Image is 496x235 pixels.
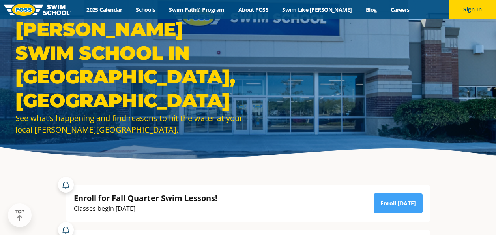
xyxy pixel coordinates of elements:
[275,6,359,13] a: Swim Like [PERSON_NAME]
[384,6,416,13] a: Careers
[4,4,71,16] img: FOSS Swim School Logo
[15,112,244,135] div: See what’s happening and find reasons to hit the water at your local [PERSON_NAME][GEOGRAPHIC_DATA].
[15,17,244,112] h1: [PERSON_NAME] Swim School in [GEOGRAPHIC_DATA], [GEOGRAPHIC_DATA]
[80,6,129,13] a: 2025 Calendar
[231,6,275,13] a: About FOSS
[74,203,217,214] div: Classes begin [DATE]
[374,193,423,213] a: Enroll [DATE]
[162,6,231,13] a: Swim Path® Program
[15,209,24,222] div: TOP
[74,193,217,203] div: Enroll for Fall Quarter Swim Lessons!
[129,6,162,13] a: Schools
[359,6,384,13] a: Blog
